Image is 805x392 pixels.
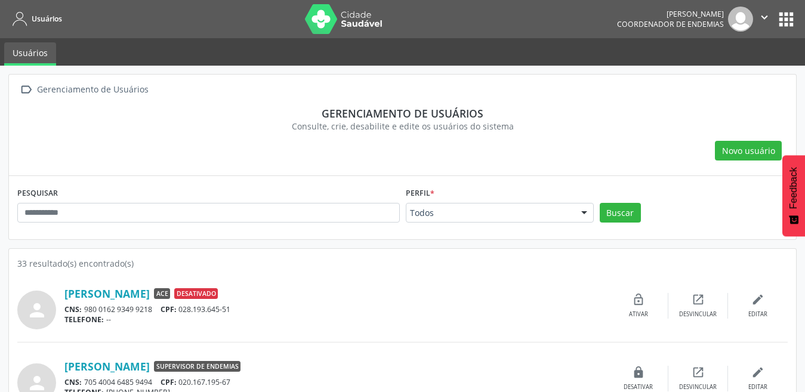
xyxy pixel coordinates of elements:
div: Editar [748,383,767,391]
span: Todos [410,207,569,219]
div: 705 4004 6485 9494 020.167.195-67 [64,377,609,387]
div: [PERSON_NAME] [617,9,724,19]
div: Desativar [624,383,653,391]
span: CNS: [64,377,82,387]
div: Editar [748,310,767,319]
i:  [17,81,35,98]
div: Gerenciamento de usuários [26,107,779,120]
button: Buscar [600,203,641,223]
button: Feedback - Mostrar pesquisa [782,155,805,236]
a:  Gerenciamento de Usuários [17,81,150,98]
div: 33 resultado(s) encontrado(s) [17,257,788,270]
div: Desvincular [679,310,717,319]
a: [PERSON_NAME] [64,360,150,373]
label: Perfil [406,184,434,203]
div: Consulte, crie, desabilite e edite os usuários do sistema [26,120,779,132]
i: lock_open [632,293,645,306]
a: Usuários [4,42,56,66]
img: img [728,7,753,32]
span: Supervisor de Endemias [154,361,240,372]
div: 980 0162 9349 9218 028.193.645-51 [64,304,609,314]
span: Desativado [174,288,218,299]
span: CPF: [161,304,177,314]
i: person [26,300,48,321]
span: Coordenador de Endemias [617,19,724,29]
i: edit [751,293,764,306]
div: -- [64,314,609,325]
span: ACE [154,288,170,299]
i: open_in_new [692,293,705,306]
span: CNS: [64,304,82,314]
div: Desvincular [679,383,717,391]
i: open_in_new [692,366,705,379]
i: edit [751,366,764,379]
a: [PERSON_NAME] [64,287,150,300]
span: Usuários [32,14,62,24]
div: Gerenciamento de Usuários [35,81,150,98]
span: TELEFONE: [64,314,104,325]
button: apps [776,9,797,30]
span: Feedback [788,167,799,209]
i:  [758,11,771,24]
span: Novo usuário [722,144,775,157]
a: Usuários [8,9,62,29]
button:  [753,7,776,32]
div: Ativar [629,310,648,319]
span: CPF: [161,377,177,387]
i: lock [632,366,645,379]
label: PESQUISAR [17,184,58,203]
button: Novo usuário [715,141,782,161]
